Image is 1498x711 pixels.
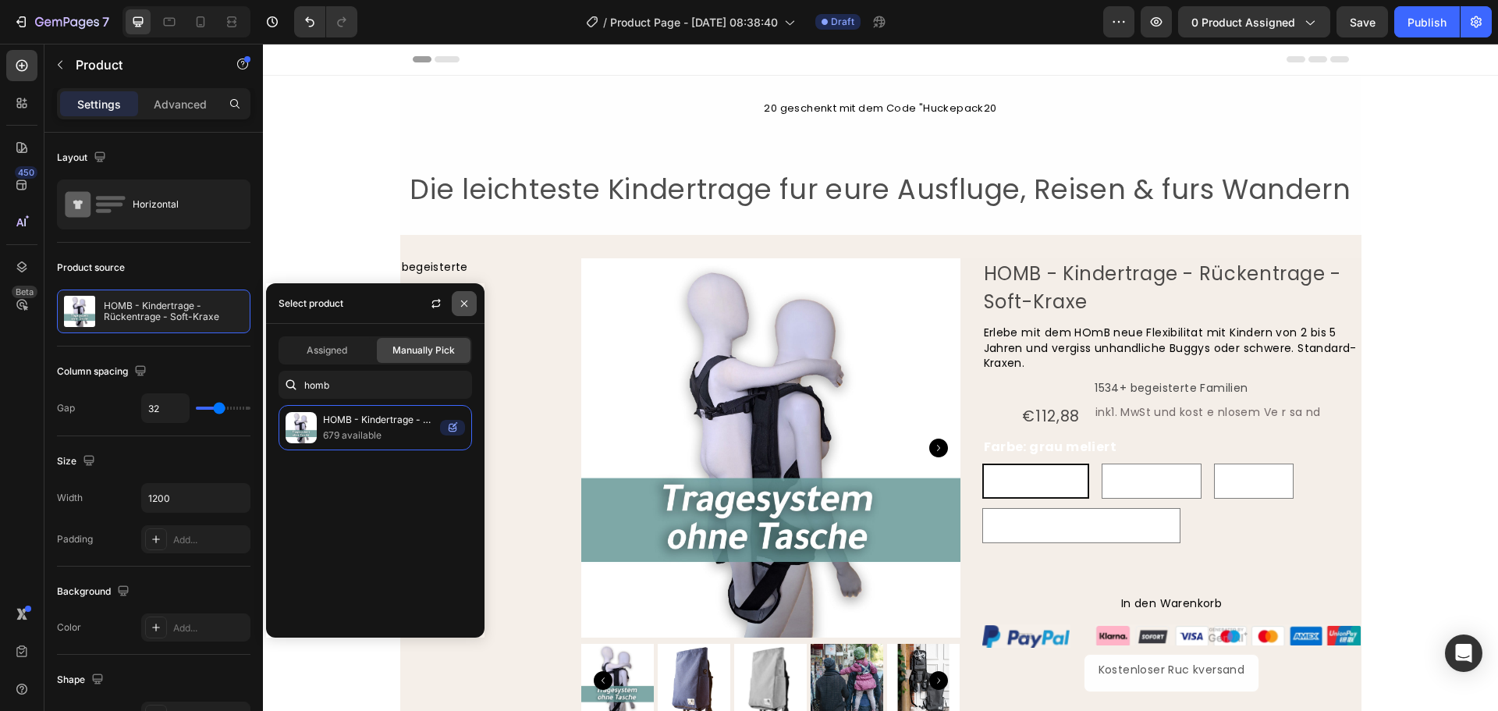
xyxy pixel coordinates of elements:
[1445,635,1482,672] div: Open Intercom Messenger
[331,627,350,646] button: Carousel Back Arrow
[57,451,98,472] div: Size
[719,581,808,604] img: Alt image
[719,280,1099,329] div: Erlebe mit dem HOmB neue Flexibilitat mit Kindern von 2 bis 5 Jahren und vergiss unhandliche Bugg...
[1350,16,1376,29] span: Save
[104,300,243,322] p: HOMB - Kindertrage - Rückentrage - Soft-Kraxe
[666,395,685,414] button: Carousel Next Arrow
[1394,6,1460,37] button: Publish
[279,297,343,311] div: Select product
[57,261,125,275] div: Product source
[852,428,925,446] span: marineblau
[57,401,75,415] div: Gap
[831,360,1060,379] div: ink1. MwSt und kost e nlosem Ve r sa nd
[831,15,854,29] span: Draft
[1178,6,1330,37] button: 0 product assigned
[57,670,107,691] div: Shape
[834,617,984,636] div: Kostenloser Ruc kversand
[6,6,116,37] button: 7
[832,581,1099,602] img: Alt image
[733,472,904,490] span: Tragesystem ohne Tasche
[610,14,778,30] span: Product Page - [DATE] 08:38:40
[263,44,1498,711] iframe: Design area
[719,546,1099,574] button: In den Warenkorb
[173,533,247,547] div: Add...
[666,627,685,646] button: Carousel Next Arrow
[57,581,133,603] div: Background
[77,96,121,112] p: Settings
[142,484,250,512] input: Auto
[964,428,1017,446] span: hellgrau
[154,96,207,112] p: Advanced
[102,12,109,31] p: 7
[1191,14,1295,30] span: 0 product assigned
[1336,6,1388,37] button: Save
[1407,14,1447,30] div: Publish
[64,296,95,327] img: product feature img
[286,412,317,443] img: collections
[719,336,1099,354] div: 1534+ begeisterte Familien
[57,361,150,382] div: Column spacing
[719,393,856,414] legend: Farbe: grau meliert
[57,532,93,546] div: Padding
[392,343,455,357] span: Manually Pick
[57,491,83,505] div: Width
[307,343,347,357] span: Assigned
[758,360,818,386] div: €112,88
[76,55,208,74] p: Product
[57,620,81,635] div: Color
[323,412,434,428] p: HOMB - Kindertrage - Rückentrage - Soft-Kraxe
[294,6,357,37] div: Undo/Redo
[12,286,37,298] div: Beta
[733,428,813,446] span: grau meliert
[173,621,247,635] div: Add...
[603,14,607,30] span: /
[15,166,37,179] div: 450
[279,371,472,399] input: Search in Settings & Advanced
[57,148,109,169] div: Layout
[142,394,189,422] input: Auto
[133,187,228,222] div: Horizontal
[323,428,434,443] p: 679 available
[858,553,959,568] div: In den Warenkorb
[719,215,1099,274] h1: HOMB - Kindertrage - Rückentrage - Soft-Kraxe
